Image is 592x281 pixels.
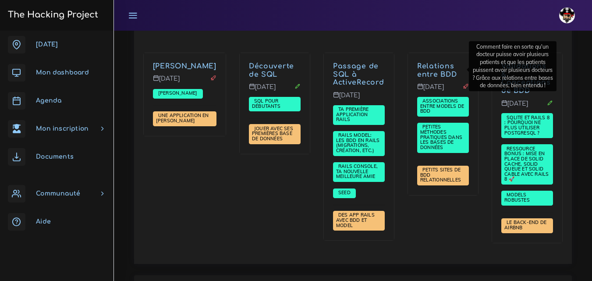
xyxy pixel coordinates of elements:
a: Associations entre models de BDD [420,98,464,114]
span: Une application en [PERSON_NAME] [156,112,209,124]
span: Agenda [36,97,61,104]
span: Mon dashboard [36,69,89,76]
span: SQL pour débutants [252,98,283,109]
a: [PERSON_NAME] [156,90,200,96]
span: Seed [336,189,353,196]
p: [DATE] [501,100,553,114]
a: Seed [336,190,353,196]
span: [DATE] [36,41,58,48]
a: Passage de SQL à ActiveRecord [333,62,384,87]
p: [DATE] [153,75,216,89]
img: avatar [559,7,575,23]
p: [DATE] [417,83,469,97]
a: Models robustes [504,192,532,203]
a: Ressource Bonus : Mise en place de Solid Cache, Solid Queue et Solid Cable avec Rails 8 🚀 [504,146,549,183]
span: Rails Model: les BDD en Rails (migrations, création, etc.) [336,132,379,153]
a: [PERSON_NAME] [153,62,216,70]
span: Ressource Bonus : Mise en place de Solid Cache, Solid Queue et Solid Cable avec Rails 8 🚀 [504,146,549,182]
a: Le Back-end de Airbnb [504,220,546,231]
span: Documents [36,153,74,160]
div: Comment faire en sorte qu'un docteur puisse avoir plusieurs patients et que les patients puissent... [469,41,557,91]
a: Une application en [PERSON_NAME] [156,113,209,124]
a: Des app Rails avec BDD et Model [336,212,375,228]
span: SQLite et Rails 8 : Pourquoi ne plus utiliser PostgreSQL ? [504,114,549,136]
a: SQL pour débutants [252,98,283,110]
span: Petits sites de BDD relationnelles [420,167,463,183]
a: Rails Console, ta nouvelle meilleure amie [336,164,378,180]
span: Aide [36,218,51,225]
p: [DATE] [249,83,301,97]
a: SQLite et Rails 8 : Pourquoi ne plus utiliser PostgreSQL ? [504,115,549,136]
span: Rails Console, ta nouvelle meilleure amie [336,163,378,179]
a: Petits sites de BDD relationnelles [420,167,463,183]
span: Jouer avec ses premières base de données [252,125,293,142]
a: Relations entre BDD [417,62,457,78]
h3: The Hacking Project [5,10,98,20]
a: Découverte de SQL [249,62,294,78]
a: Ta première application Rails [336,107,369,123]
a: Jouer avec ses premières base de données [252,126,293,142]
span: Ta première application Rails [336,106,369,122]
a: Petites méthodes pratiques dans les bases de données [420,124,462,150]
p: [DATE] [333,92,385,106]
a: Rails Model: les BDD en Rails (migrations, création, etc.) [336,132,379,154]
span: Models robustes [504,192,532,203]
span: Communauté [36,190,80,197]
span: Mon inscription [36,125,89,132]
span: Le Back-end de Airbnb [504,219,546,231]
